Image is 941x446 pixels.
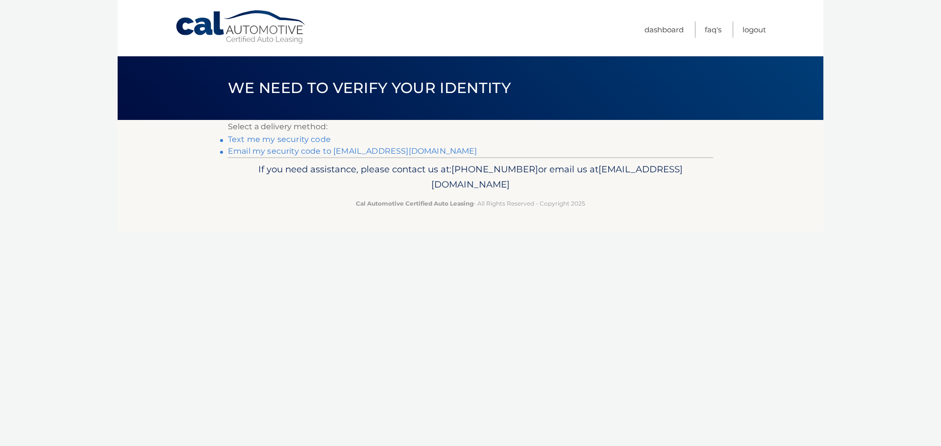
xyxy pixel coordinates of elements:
p: Select a delivery method: [228,120,713,134]
p: If you need assistance, please contact us at: or email us at [234,162,707,193]
a: Logout [743,22,766,38]
a: FAQ's [705,22,721,38]
span: [PHONE_NUMBER] [451,164,538,175]
a: Text me my security code [228,135,331,144]
a: Email my security code to [EMAIL_ADDRESS][DOMAIN_NAME] [228,146,477,156]
p: - All Rights Reserved - Copyright 2025 [234,198,707,209]
a: Dashboard [644,22,684,38]
strong: Cal Automotive Certified Auto Leasing [356,200,473,207]
a: Cal Automotive [175,10,307,45]
span: We need to verify your identity [228,79,511,97]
